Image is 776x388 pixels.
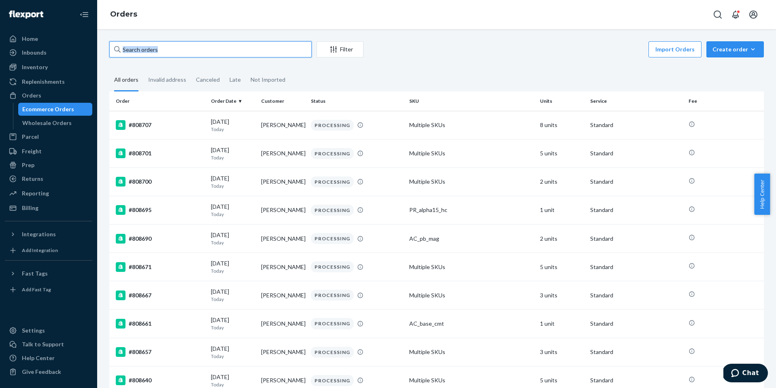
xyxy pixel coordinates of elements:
[211,353,255,360] p: Today
[116,347,204,357] div: #808657
[211,203,255,218] div: [DATE]
[409,320,534,328] div: AC_base_cmt
[22,161,34,169] div: Prep
[22,354,55,362] div: Help Center
[22,35,38,43] div: Home
[109,41,312,57] input: Search orders
[104,3,144,26] ol: breadcrumbs
[706,41,764,57] button: Create order
[406,281,537,310] td: Multiple SKUs
[211,296,255,303] p: Today
[5,244,92,257] a: Add Integration
[116,234,204,244] div: #808690
[537,225,587,253] td: 2 units
[5,324,92,337] a: Settings
[258,111,308,139] td: [PERSON_NAME]
[754,174,770,215] button: Help Center
[5,172,92,185] a: Returns
[211,288,255,303] div: [DATE]
[211,381,255,388] p: Today
[18,117,93,129] a: Wholesale Orders
[590,291,682,299] p: Standard
[22,105,74,113] div: Ecommerce Orders
[685,91,764,111] th: Fee
[5,201,92,214] a: Billing
[5,61,92,74] a: Inventory
[116,290,204,300] div: #808667
[5,338,92,351] button: Talk to Support
[311,347,354,358] div: PROCESSING
[406,139,537,167] td: Multiple SKUs
[590,149,682,157] p: Standard
[116,148,204,158] div: #808701
[5,32,92,45] a: Home
[311,375,354,386] div: PROCESSING
[22,49,47,57] div: Inbounds
[648,41,702,57] button: Import Orders
[409,206,534,214] div: PR_alpha15_hc
[22,147,42,155] div: Freight
[258,196,308,224] td: [PERSON_NAME]
[116,120,204,130] div: #808707
[311,148,354,159] div: PROCESSING
[211,231,255,246] div: [DATE]
[22,63,48,71] div: Inventory
[745,6,761,23] button: Open account menu
[590,235,682,243] p: Standard
[727,6,744,23] button: Open notifications
[311,233,354,244] div: PROCESSING
[5,365,92,378] button: Give Feedback
[22,175,43,183] div: Returns
[22,230,56,238] div: Integrations
[5,187,92,200] a: Reporting
[76,6,92,23] button: Close Navigation
[311,120,354,131] div: PROCESSING
[537,91,587,111] th: Units
[211,324,255,331] p: Today
[22,204,38,212] div: Billing
[18,103,93,116] a: Ecommerce Orders
[148,69,186,90] div: Invalid address
[537,111,587,139] td: 8 units
[211,154,255,161] p: Today
[590,376,682,384] p: Standard
[5,89,92,102] a: Orders
[5,352,92,365] a: Help Center
[537,253,587,281] td: 5 units
[317,45,363,53] div: Filter
[211,267,255,274] p: Today
[590,121,682,129] p: Standard
[5,267,92,280] button: Fast Tags
[406,253,537,281] td: Multiple SKUs
[109,91,208,111] th: Order
[116,319,204,329] div: #808661
[258,281,308,310] td: [PERSON_NAME]
[258,338,308,366] td: [PERSON_NAME]
[258,139,308,167] td: [PERSON_NAME]
[5,75,92,88] a: Replenishments
[211,118,255,133] div: [DATE]
[114,69,138,91] div: All orders
[211,126,255,133] p: Today
[5,283,92,296] a: Add Fast Tag
[723,364,768,384] iframe: Opens a widget where you can chat to one of our agents
[5,159,92,172] a: Prep
[211,345,255,360] div: [DATE]
[261,98,305,104] div: Customer
[22,78,65,86] div: Replenishments
[258,253,308,281] td: [PERSON_NAME]
[22,133,39,141] div: Parcel
[409,235,534,243] div: AC_pb_mag
[208,91,258,111] th: Order Date
[22,340,64,348] div: Talk to Support
[712,45,758,53] div: Create order
[406,338,537,366] td: Multiple SKUs
[590,178,682,186] p: Standard
[590,206,682,214] p: Standard
[22,327,45,335] div: Settings
[537,281,587,310] td: 3 units
[110,10,137,19] a: Orders
[406,111,537,139] td: Multiple SKUs
[116,205,204,215] div: #808695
